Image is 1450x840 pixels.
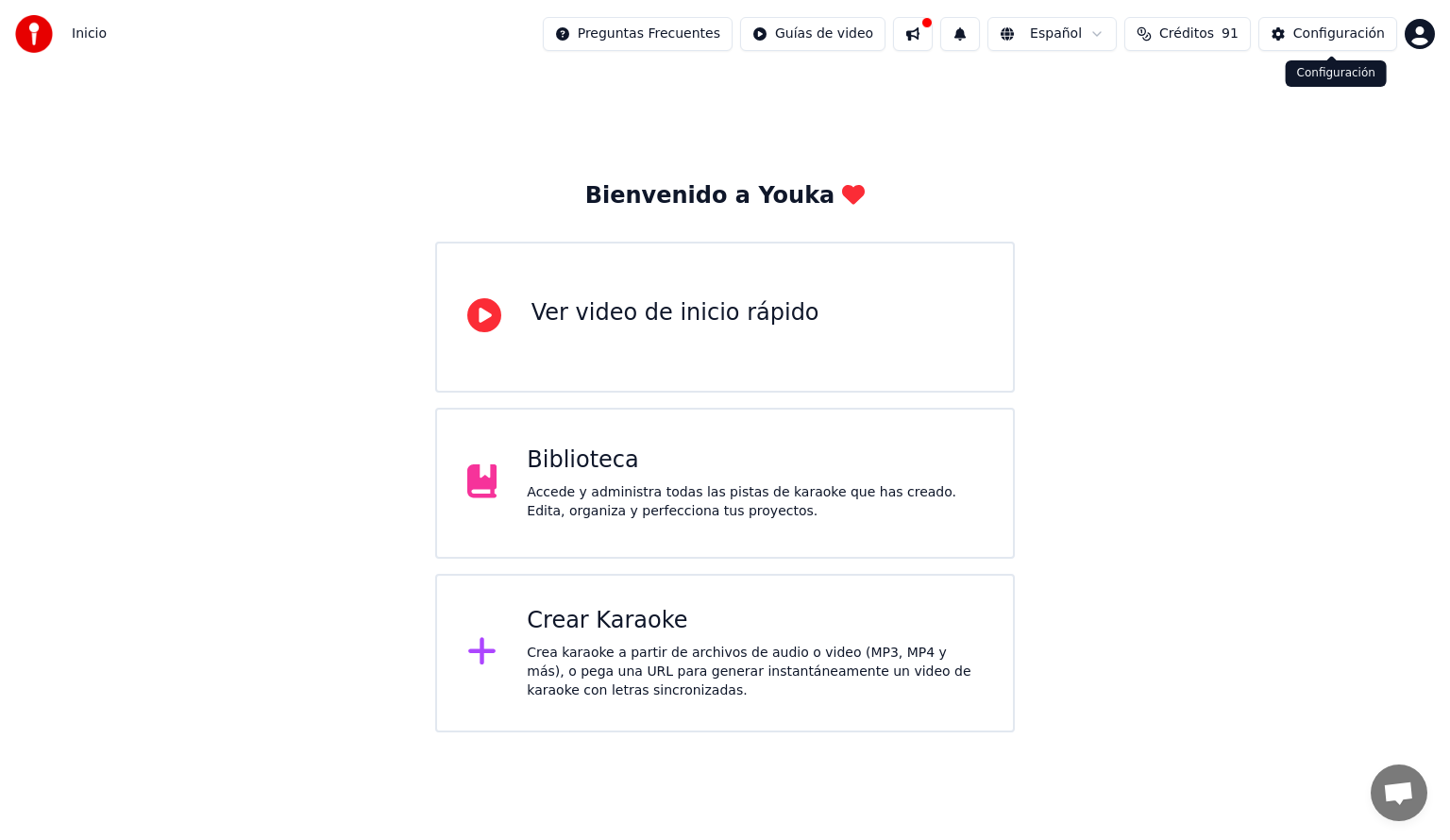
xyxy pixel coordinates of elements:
span: Inicio [72,25,107,43]
button: Preguntas Frecuentes [543,17,733,51]
nav: breadcrumb [72,25,107,43]
div: Configuración [1286,60,1387,87]
div: Accede y administra todas las pistas de karaoke que has creado. Edita, organiza y perfecciona tus... [527,483,983,521]
div: Ver video de inicio rápido [531,298,819,328]
button: Configuración [1258,17,1397,51]
div: Configuración [1293,25,1385,43]
div: Crea karaoke a partir de archivos de audio o video (MP3, MP4 y más), o pega una URL para generar ... [527,644,983,700]
span: 91 [1222,25,1239,43]
div: Crear Karaoke [527,606,983,636]
div: Bienvenido a Youka [585,181,866,211]
img: youka [15,15,53,53]
a: Chat abierto [1371,764,1427,821]
button: Guías de video [740,17,885,51]
button: Créditos91 [1124,17,1251,51]
span: Créditos [1159,25,1214,43]
div: Biblioteca [527,445,983,476]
